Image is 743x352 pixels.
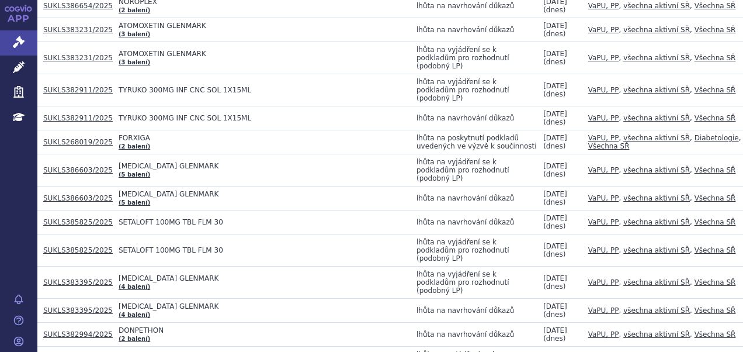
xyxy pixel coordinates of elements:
a: VaPU, PP [588,26,619,34]
span: , [690,194,692,202]
span: , [690,54,692,62]
span: [MEDICAL_DATA] GLENMARK [119,274,411,282]
a: (3 balení) [119,31,150,37]
a: všechna aktivní SŘ [623,134,690,142]
span: SETALOFT 100MG TBL FLM 30 [119,218,411,226]
span: , [619,194,621,202]
span: , [619,218,621,226]
span: , [619,278,621,287]
a: SUKLS386603/2025 [43,194,113,202]
a: Všechna SŘ [695,2,736,10]
span: (dnes) [543,170,565,178]
a: Všechna SŘ [695,166,736,174]
a: Všechna SŘ [695,114,736,122]
a: všechna aktivní SŘ [623,26,690,34]
span: [DATE] [543,242,567,250]
span: [DATE] [543,190,567,198]
a: všechna aktivní SŘ [623,86,690,94]
a: (2 balení) [119,7,150,13]
span: (dnes) [543,334,565,343]
a: Diabetologie [695,134,739,142]
a: SUKLS386603/2025 [43,166,113,174]
span: , [619,2,621,10]
td: lhůta na vyjádření se k podkladům pro rozhodnutí (podobný LP) [411,234,537,267]
a: (4 balení) [119,312,150,318]
a: (5 balení) [119,171,150,178]
span: [DATE] [543,302,567,310]
span: (dnes) [543,90,565,98]
a: (3 balení) [119,59,150,65]
span: , [619,134,621,142]
span: , [739,134,741,142]
span: , [619,54,621,62]
a: Všechna SŘ [695,306,736,315]
a: všechna aktivní SŘ [623,114,690,122]
a: Všechna SŘ [695,246,736,254]
a: SUKLS382911/2025 [43,86,113,94]
span: , [690,246,692,254]
span: [MEDICAL_DATA] GLENMARK [119,302,411,310]
a: všechna aktivní SŘ [623,246,690,254]
span: , [690,114,692,122]
a: SUKLS383231/2025 [43,54,113,62]
span: DONPETHON [119,326,411,334]
td: lhůta na navrhování důkazů [411,187,537,210]
span: [DATE] [543,134,567,142]
span: , [619,306,621,315]
a: VaPU, PP [588,306,619,315]
span: [DATE] [543,22,567,30]
span: [DATE] [543,110,567,118]
span: , [690,26,692,34]
span: (dnes) [543,118,565,126]
span: , [690,278,692,287]
span: (dnes) [543,142,565,150]
td: lhůta na vyjádření se k podkladům pro rozhodnutí (podobný LP) [411,42,537,74]
span: , [690,330,692,339]
span: , [619,246,621,254]
span: (dnes) [543,250,565,258]
span: (dnes) [543,30,565,38]
a: SUKLS382911/2025 [43,114,113,122]
a: Všechna SŘ [695,26,736,34]
a: Všechna SŘ [695,86,736,94]
a: Všechna SŘ [695,218,736,226]
span: , [690,218,692,226]
a: SUKLS383231/2025 [43,26,113,34]
a: VaPU, PP [588,246,619,254]
td: lhůta na navrhování důkazů [411,106,537,130]
span: FORXIGA [119,134,411,142]
a: VaPU, PP [588,134,619,142]
span: , [619,114,621,122]
a: VaPU, PP [588,166,619,174]
a: VaPU, PP [588,54,619,62]
td: lhůta na navrhování důkazů [411,18,537,42]
a: VaPU, PP [588,278,619,287]
span: ATOMOXETIN GLENMARK [119,22,411,30]
a: všechna aktivní SŘ [623,194,690,202]
span: , [690,2,692,10]
a: SUKLS385825/2025 [43,246,113,254]
span: ATOMOXETIN GLENMARK [119,50,411,58]
span: [MEDICAL_DATA] GLENMARK [119,190,411,198]
span: [DATE] [543,326,567,334]
span: [DATE] [543,274,567,282]
a: SUKLS268019/2025 [43,138,113,146]
span: , [690,166,692,174]
a: všechna aktivní SŘ [623,278,690,287]
span: , [690,306,692,315]
td: lhůta na vyjádření se k podkladům pro rozhodnutí (podobný LP) [411,267,537,299]
td: lhůta na vyjádření se k podkladům pro rozhodnutí (podobný LP) [411,74,537,106]
a: Všechna SŘ [695,278,736,287]
span: SETALOFT 100MG TBL FLM 30 [119,246,411,254]
a: VaPU, PP [588,194,619,202]
a: (5 balení) [119,199,150,206]
a: (2 balení) [119,143,150,150]
a: SUKLS383395/2025 [43,306,113,315]
span: (dnes) [543,282,565,291]
a: SUKLS385825/2025 [43,218,113,226]
span: (dnes) [543,6,565,14]
span: [MEDICAL_DATA] GLENMARK [119,162,411,170]
span: (dnes) [543,58,565,66]
td: lhůta na vyjádření se k podkladům pro rozhodnutí (podobný LP) [411,154,537,187]
span: [DATE] [543,214,567,222]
